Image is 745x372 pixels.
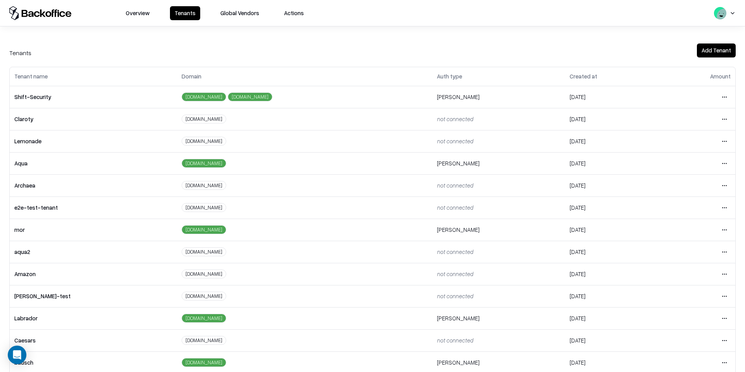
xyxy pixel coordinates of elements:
[697,43,736,57] button: Add Tenant
[10,86,177,108] td: Shift-Security
[437,359,480,366] span: [PERSON_NAME]
[279,6,308,20] button: Actions
[437,270,473,277] span: not connected
[10,130,177,152] td: Lemonade
[10,329,177,351] td: Caesars
[228,92,272,101] div: [DOMAIN_NAME]
[565,174,659,196] td: [DATE]
[177,67,432,86] th: Domain
[9,48,31,57] div: Tenants
[659,67,735,86] th: Amount
[10,219,177,241] td: mor
[10,241,177,263] td: aqua2
[182,225,226,234] div: [DOMAIN_NAME]
[182,203,226,212] div: [DOMAIN_NAME]
[182,269,226,278] div: [DOMAIN_NAME]
[437,337,473,344] span: not connected
[10,174,177,196] td: Archaea
[170,6,200,20] button: Tenants
[437,182,473,189] span: not connected
[437,137,473,144] span: not connected
[10,263,177,285] td: Amazon
[437,160,480,167] span: [PERSON_NAME]
[437,226,480,233] span: [PERSON_NAME]
[437,315,480,322] span: [PERSON_NAME]
[10,196,177,219] td: e2e-test-tenant
[565,307,659,329] td: [DATE]
[565,329,659,351] td: [DATE]
[10,152,177,174] td: Aqua
[565,285,659,307] td: [DATE]
[182,292,226,301] div: [DOMAIN_NAME]
[565,152,659,174] td: [DATE]
[182,336,226,345] div: [DOMAIN_NAME]
[10,285,177,307] td: [PERSON_NAME]-test
[10,67,177,86] th: Tenant name
[437,248,473,255] span: not connected
[182,314,226,323] div: [DOMAIN_NAME]
[565,219,659,241] td: [DATE]
[182,159,226,168] div: [DOMAIN_NAME]
[437,292,473,299] span: not connected
[565,196,659,219] td: [DATE]
[216,6,264,20] button: Global Vendors
[8,346,26,364] div: Open Intercom Messenger
[432,67,565,86] th: Auth type
[182,181,226,190] div: [DOMAIN_NAME]
[437,204,473,211] span: not connected
[10,108,177,130] td: Claroty
[182,92,226,101] div: [DOMAIN_NAME]
[437,115,473,122] span: not connected
[182,247,226,256] div: [DOMAIN_NAME]
[10,307,177,329] td: Labrador
[565,130,659,152] td: [DATE]
[565,67,659,86] th: Created at
[437,93,480,100] span: [PERSON_NAME]
[565,263,659,285] td: [DATE]
[182,358,226,367] div: [DOMAIN_NAME]
[565,241,659,263] td: [DATE]
[565,86,659,108] td: [DATE]
[182,137,226,146] div: [DOMAIN_NAME]
[182,115,226,123] div: [DOMAIN_NAME]
[121,6,154,20] button: Overview
[565,108,659,130] td: [DATE]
